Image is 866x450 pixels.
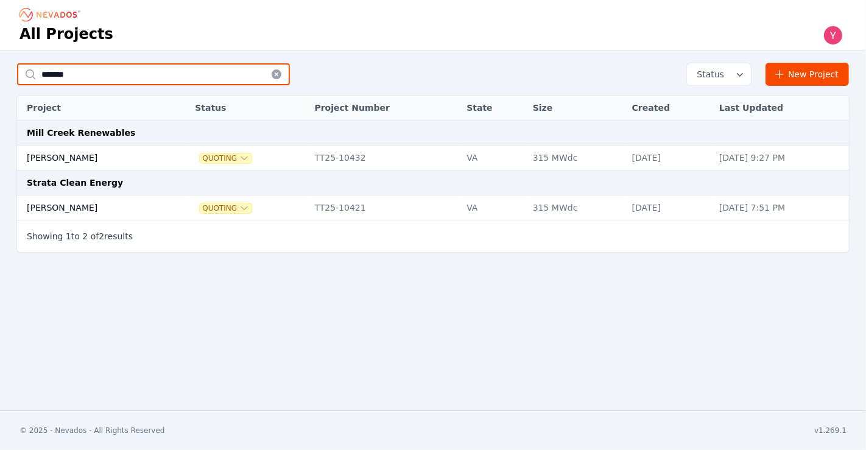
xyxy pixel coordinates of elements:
[200,153,252,163] button: Quoting
[27,230,133,242] p: Showing to of results
[308,146,460,171] td: TT25-10432
[527,195,626,220] td: 315 MWdc
[527,146,626,171] td: 315 MWdc
[713,146,849,171] td: [DATE] 9:27 PM
[200,203,252,213] button: Quoting
[527,96,626,121] th: Size
[692,68,724,80] span: Status
[460,96,527,121] th: State
[460,146,527,171] td: VA
[82,231,88,241] span: 2
[766,63,849,86] a: New Project
[626,146,713,171] td: [DATE]
[17,121,849,146] td: Mill Creek Renewables
[66,231,71,241] span: 1
[823,26,843,45] img: Yoni Bennett
[189,96,308,121] th: Status
[626,195,713,220] td: [DATE]
[17,146,849,171] tr: [PERSON_NAME]QuotingTT25-10432VA315 MWdc[DATE][DATE] 9:27 PM
[626,96,713,121] th: Created
[713,195,849,220] td: [DATE] 7:51 PM
[19,426,165,435] div: © 2025 - Nevados - All Rights Reserved
[99,231,104,241] span: 2
[460,195,527,220] td: VA
[19,24,113,44] h1: All Projects
[814,426,847,435] div: v1.269.1
[308,195,460,220] td: TT25-10421
[17,195,167,220] td: [PERSON_NAME]
[687,63,751,85] button: Status
[19,5,84,24] nav: Breadcrumb
[17,195,849,220] tr: [PERSON_NAME]QuotingTT25-10421VA315 MWdc[DATE][DATE] 7:51 PM
[17,171,849,195] td: Strata Clean Energy
[17,96,167,121] th: Project
[17,146,167,171] td: [PERSON_NAME]
[713,96,849,121] th: Last Updated
[308,96,460,121] th: Project Number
